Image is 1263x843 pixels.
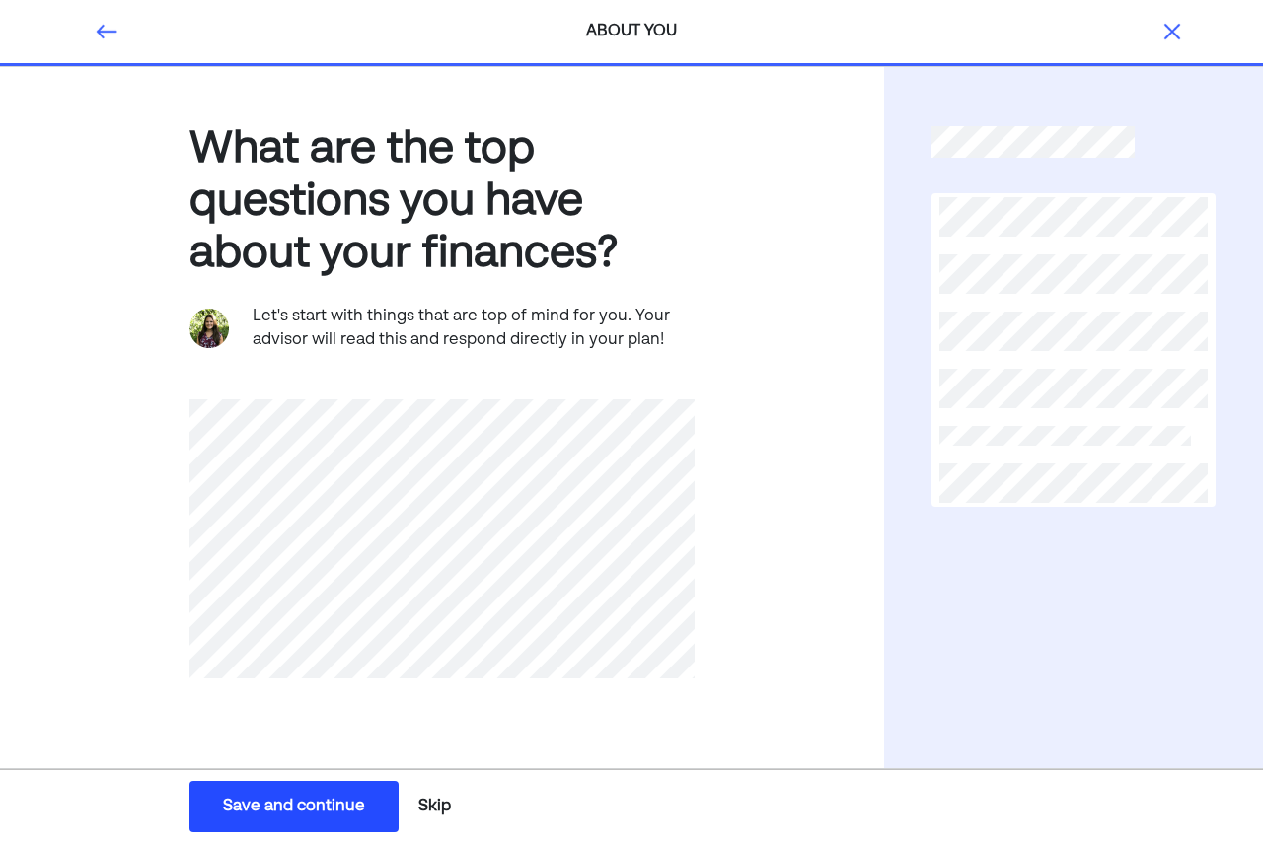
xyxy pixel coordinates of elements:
button: Save and continue [189,781,399,832]
button: Skip [410,782,459,831]
div: Save and continue [223,795,365,818]
div: ABOUT YOU [449,20,814,43]
div: Let's start with things that are top of mind for you. Your advisor will read this and respond dir... [253,305,695,352]
div: What are the top questions you have about your finances? [189,124,695,280]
